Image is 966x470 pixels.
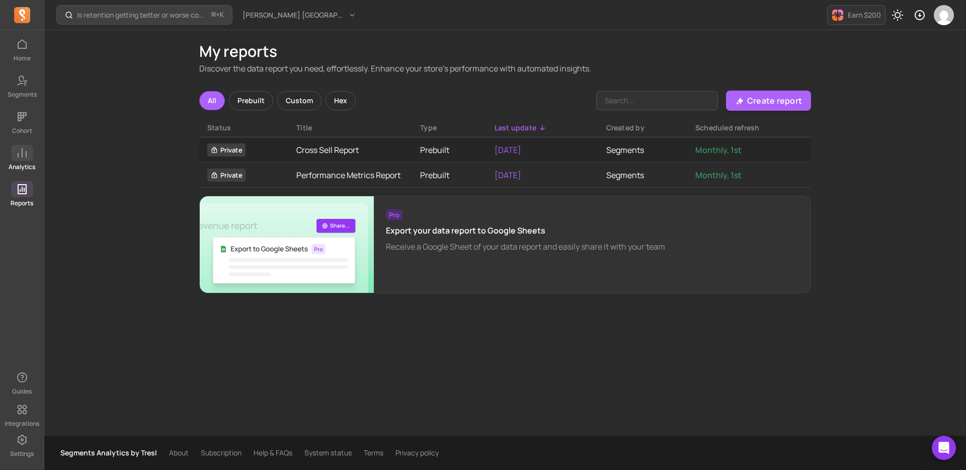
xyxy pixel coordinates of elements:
a: Terms [364,448,383,458]
p: Settings [10,450,34,458]
p: Cohort [12,127,32,135]
td: Prebuilt [412,137,487,163]
button: [PERSON_NAME] [GEOGRAPHIC_DATA] [236,6,362,24]
input: Search [596,91,718,110]
a: Performance Metrics Report [296,169,404,181]
p: Receive a Google Sheet of your data report and easily share it with your team [386,241,665,253]
p: Reports [11,199,33,207]
div: All [199,91,225,110]
img: Google sheet banner [200,196,374,293]
td: Segments [598,163,687,188]
p: Integrations [5,420,39,428]
th: Toggle SortBy [687,119,811,137]
span: Pro [386,209,403,220]
div: Prebuilt [229,91,273,110]
div: Hex [326,91,356,110]
a: Cross Sell Report [296,144,404,156]
button: Is retention getting better or worse compared to last year?⌘+K [56,5,232,25]
p: Is retention getting better or worse compared to last year? [77,10,207,20]
th: Toggle SortBy [288,119,412,137]
p: Export your data report to Google Sheets [386,224,665,237]
kbd: ⌘ [211,9,216,22]
button: Create report [726,91,811,111]
p: [DATE] [495,169,590,181]
span: Monthly, 1st [695,170,742,181]
p: Earn $200 [848,10,881,20]
a: About [169,448,189,458]
th: Toggle SortBy [199,119,288,137]
a: System status [304,448,352,458]
p: Analytics [9,163,35,171]
p: Discover the data report you need, effortlessly. Enhance your store's performance with automated ... [199,62,811,74]
button: Guides [11,367,33,398]
th: Toggle SortBy [598,119,687,137]
p: Segments [8,91,37,99]
p: Guides [12,387,32,396]
div: Open Intercom Messenger [932,436,956,460]
button: Earn $200 [827,5,886,25]
button: Toggle dark mode [888,5,908,25]
a: Help & FAQs [254,448,292,458]
div: Custom [277,91,321,110]
td: Segments [598,137,687,163]
p: Segments Analytics by Tresl [60,448,157,458]
p: Home [14,54,31,62]
div: Last update [495,123,590,133]
p: [DATE] [495,144,590,156]
span: + [211,10,224,20]
span: Private [207,143,246,156]
span: Private [207,169,246,182]
td: Prebuilt [412,163,487,188]
span: [PERSON_NAME] [GEOGRAPHIC_DATA] [243,10,344,20]
a: Subscription [201,448,242,458]
th: Toggle SortBy [487,119,598,137]
a: Privacy policy [395,448,439,458]
kbd: K [220,11,224,19]
img: avatar [934,5,954,25]
h1: My reports [199,42,811,60]
th: Toggle SortBy [412,119,487,137]
p: Create report [747,95,802,107]
span: Monthly, 1st [695,144,742,155]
